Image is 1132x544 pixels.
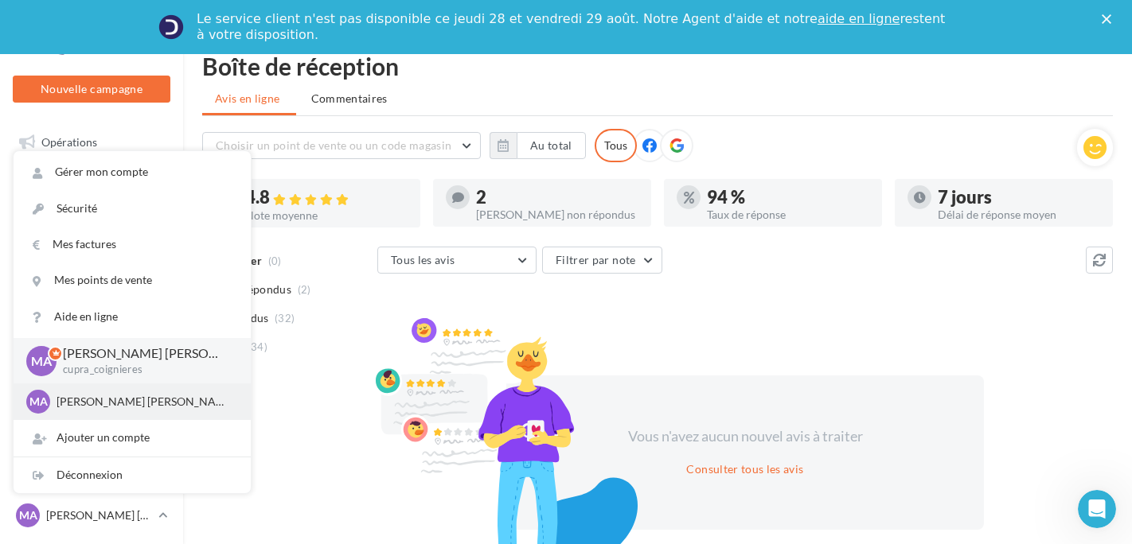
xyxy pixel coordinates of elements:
[14,191,251,227] a: Sécurité
[1078,490,1116,528] iframe: Intercom live chat
[517,132,586,159] button: Au total
[1102,14,1118,24] div: Fermer
[14,299,251,335] a: Aide en ligne
[275,312,295,324] span: (32)
[490,132,586,159] button: Au total
[197,11,948,43] div: Le service client n'est pas disponible ce jeudi 28 et vendredi 29 août. Notre Agent d'aide et not...
[14,457,251,493] div: Déconnexion
[57,394,232,410] p: [PERSON_NAME] [PERSON_NAME]
[19,507,37,523] span: MA
[476,188,638,206] div: 2
[938,209,1100,220] div: Délai de réponse moyen
[158,14,184,40] img: Profile image for Service-Client
[542,247,662,274] button: Filtrer par note
[10,246,174,279] a: Campagnes
[595,129,637,162] div: Tous
[245,210,408,221] div: Note moyenne
[13,76,170,103] button: Nouvelle campagne
[29,394,48,410] span: MA
[311,91,388,105] span: Commentaires
[14,262,251,298] a: Mes points de vente
[707,188,869,206] div: 94 %
[377,247,537,274] button: Tous les avis
[476,209,638,220] div: [PERSON_NAME] non répondus
[707,209,869,220] div: Taux de réponse
[13,500,170,530] a: MA [PERSON_NAME] [PERSON_NAME]
[938,188,1100,206] div: 7 jours
[10,457,174,503] a: Campagnes DataOnDemand
[248,340,267,353] span: (34)
[10,364,174,398] a: Calendrier
[217,282,291,297] span: Non répondus
[10,206,174,239] a: Visibilité en ligne
[63,344,225,363] p: [PERSON_NAME] [PERSON_NAME]
[14,154,251,190] a: Gérer mon compte
[298,283,311,296] span: (2)
[10,165,174,200] a: Boîte de réception
[10,324,174,358] a: Médiathèque
[63,363,225,377] p: cupra_coignieres
[14,420,251,456] div: Ajouter un compte
[680,460,810,479] button: Consulter tous les avis
[245,188,408,207] div: 4.8
[202,54,1113,78] div: Boîte de réception
[10,286,174,319] a: Contacts
[14,227,251,262] a: Mes factures
[41,135,97,149] span: Opérations
[216,138,451,152] span: Choisir un point de vente ou un code magasin
[608,426,882,447] div: Vous n'avez aucun nouvel avis à traiter
[31,352,52,370] span: MA
[818,11,900,26] a: aide en ligne
[10,404,174,451] a: PLV et print personnalisable
[391,253,455,266] span: Tous les avis
[202,132,481,159] button: Choisir un point de vente ou un code magasin
[10,126,174,159] a: Opérations
[46,507,152,523] p: [PERSON_NAME] [PERSON_NAME]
